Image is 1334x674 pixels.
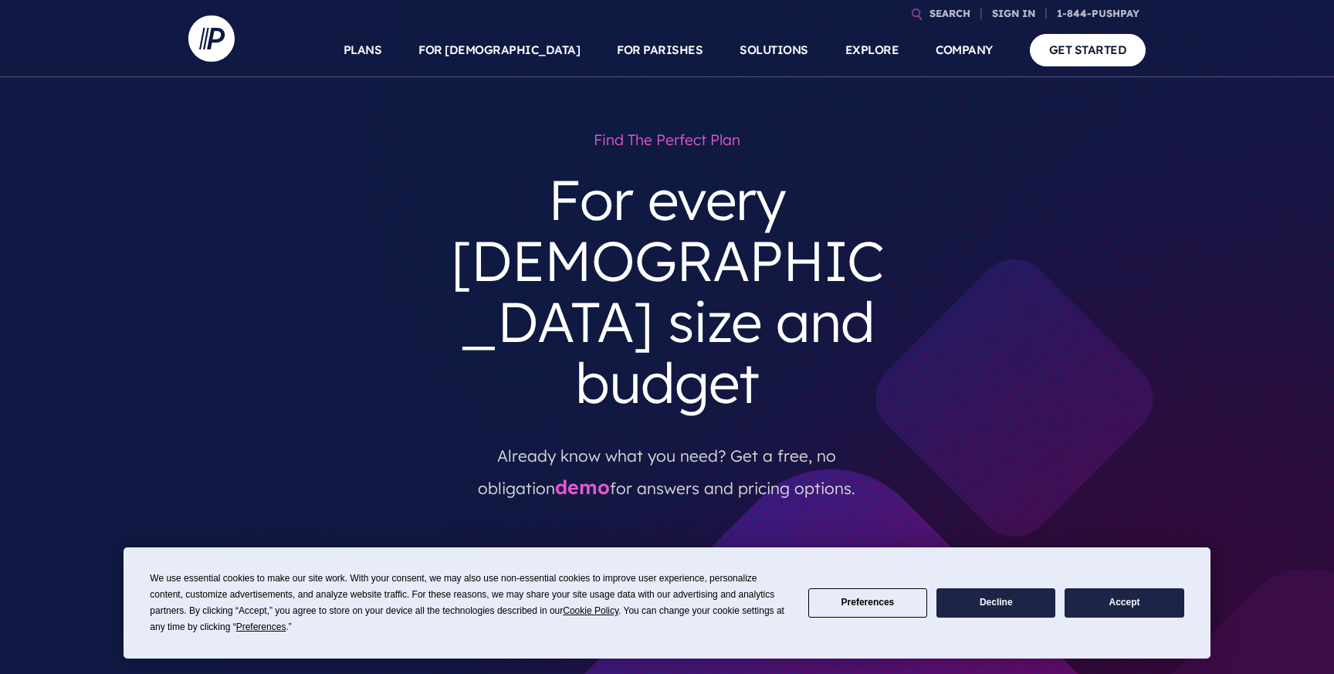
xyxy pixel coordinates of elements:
[845,23,899,77] a: EXPLORE
[150,571,789,635] div: We use essential cookies to make our site work. With your consent, we may also use non-essential ...
[808,588,927,618] button: Preferences
[344,23,382,77] a: PLANS
[617,23,703,77] a: FOR PARISHES
[1065,588,1183,618] button: Accept
[124,547,1210,659] div: Cookie Consent Prompt
[418,23,580,77] a: FOR [DEMOGRAPHIC_DATA]
[936,588,1055,618] button: Decline
[1030,34,1146,66] a: GET STARTED
[740,23,808,77] a: SOLUTIONS
[236,622,286,632] span: Preferences
[555,475,610,499] a: demo
[936,23,993,77] a: COMPANY
[434,124,900,157] h1: Find the perfect plan
[445,426,889,505] p: Already know what you need? Get a free, no obligation for answers and pricing options.
[434,157,900,426] h3: For every [DEMOGRAPHIC_DATA] size and budget
[563,605,618,616] span: Cookie Policy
